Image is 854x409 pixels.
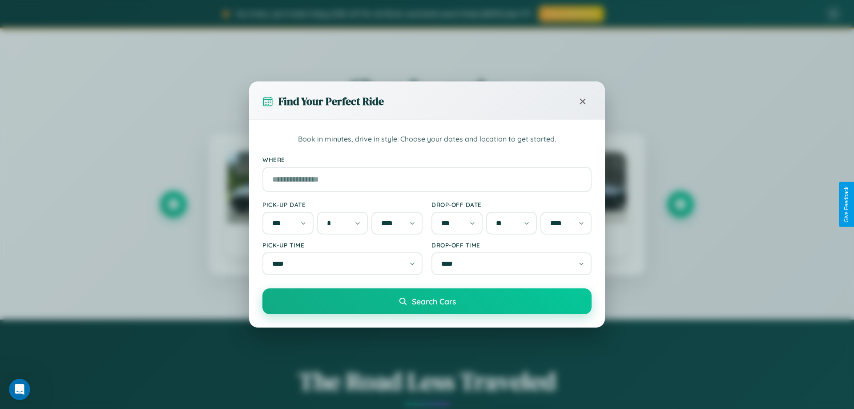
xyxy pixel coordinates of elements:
label: Drop-off Date [431,201,592,208]
h3: Find Your Perfect Ride [278,94,384,109]
label: Pick-up Date [262,201,423,208]
p: Book in minutes, drive in style. Choose your dates and location to get started. [262,134,592,145]
label: Pick-up Time [262,241,423,249]
button: Search Cars [262,288,592,314]
label: Drop-off Time [431,241,592,249]
label: Where [262,156,592,163]
span: Search Cars [412,296,456,306]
